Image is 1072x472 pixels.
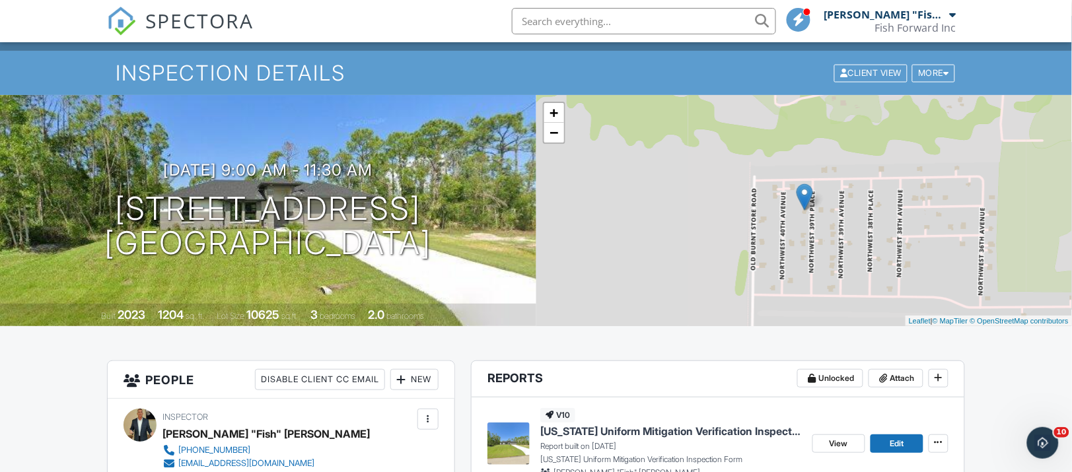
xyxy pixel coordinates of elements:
[512,8,776,34] input: Search everything...
[162,444,359,457] a: [PHONE_NUMBER]
[162,457,359,470] a: [EMAIL_ADDRESS][DOMAIN_NAME]
[912,64,955,82] div: More
[906,316,1072,327] div: |
[118,308,145,321] div: 2023
[1054,427,1069,438] span: 10
[116,61,956,84] h1: Inspection Details
[544,123,564,143] a: Zoom out
[158,308,184,321] div: 1204
[320,311,356,321] span: bedrooms
[544,103,564,123] a: Zoom in
[217,311,244,321] span: Lot Size
[178,458,314,469] div: [EMAIL_ADDRESS][DOMAIN_NAME]
[101,311,116,321] span: Built
[145,7,254,34] span: SPECTORA
[390,369,439,390] div: New
[162,412,208,422] span: Inspector
[909,317,931,325] a: Leaflet
[387,311,425,321] span: bathrooms
[186,311,204,321] span: sq. ft.
[970,317,1069,325] a: © OpenStreetMap contributors
[104,191,432,261] h1: [STREET_ADDRESS] [GEOGRAPHIC_DATA]
[1027,427,1059,459] iframe: Intercom live chat
[824,8,947,21] div: [PERSON_NAME] "Fish" [PERSON_NAME]
[310,308,318,321] div: 3
[108,361,454,399] h3: People
[281,311,298,321] span: sq.ft.
[833,67,911,77] a: Client View
[107,18,254,46] a: SPECTORA
[255,369,385,390] div: Disable Client CC Email
[834,64,908,82] div: Client View
[246,308,279,321] div: 10625
[369,308,385,321] div: 2.0
[933,317,968,325] a: © MapTiler
[163,161,373,179] h3: [DATE] 9:00 am - 11:30 am
[107,7,136,36] img: The Best Home Inspection Software - Spectora
[162,424,370,444] div: [PERSON_NAME] "Fish" [PERSON_NAME]
[875,21,956,34] div: Fish Forward Inc
[178,445,250,455] div: [PHONE_NUMBER]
